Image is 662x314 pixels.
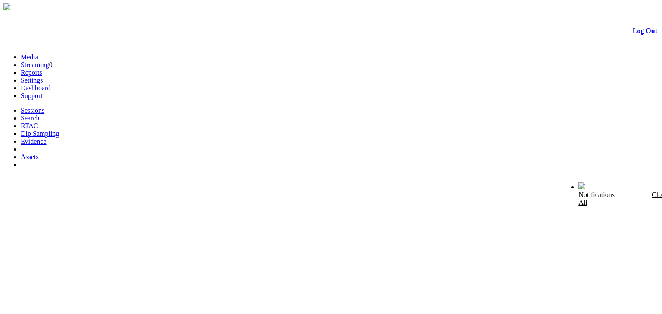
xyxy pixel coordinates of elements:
span: Welcome, Nav Alchi design (Administrator) [462,183,561,189]
a: Media [21,53,38,61]
a: Evidence [21,138,47,145]
a: Search [21,114,40,122]
img: arrow-3.png [3,3,10,10]
span: 0 [49,61,53,68]
a: Assets [21,153,39,160]
a: Dip Sampling [21,130,59,137]
a: RTAC [21,122,38,129]
a: Streaming [21,61,49,68]
a: Log Out [633,27,657,34]
a: Dashboard [21,84,50,92]
a: Settings [21,77,43,84]
a: Support [21,92,43,99]
a: Reports [21,69,42,76]
img: bell24.png [578,182,585,189]
a: Sessions [21,107,44,114]
div: Notifications [578,191,640,206]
